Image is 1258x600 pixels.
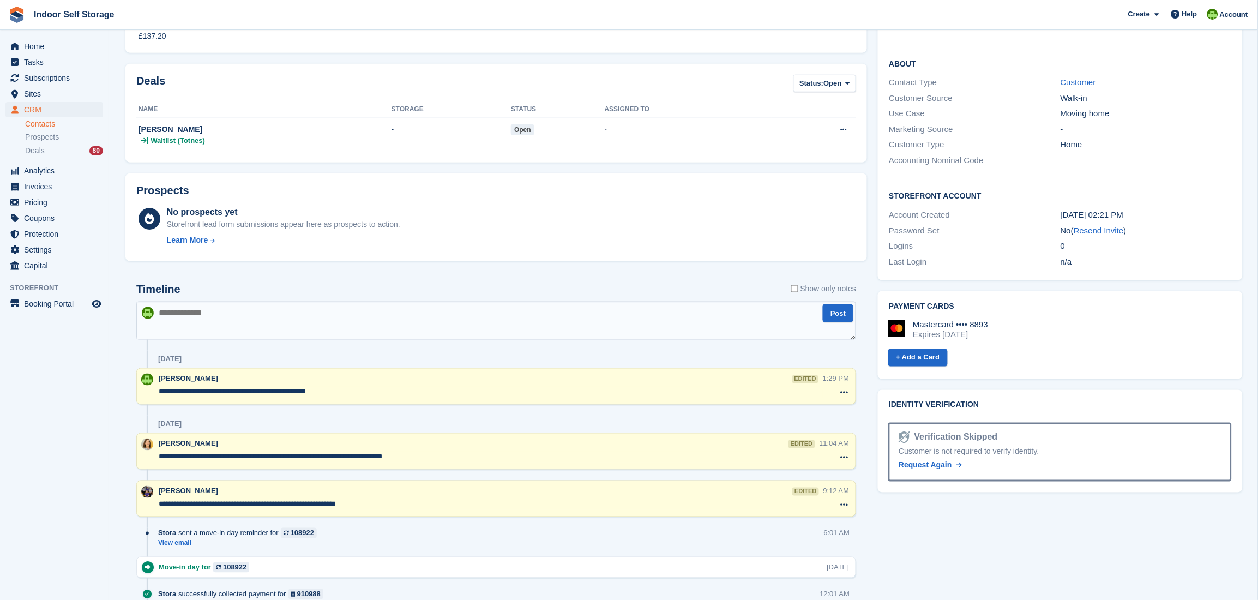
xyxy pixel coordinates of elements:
[281,528,317,538] a: 108922
[913,329,988,339] div: Expires [DATE]
[5,179,103,194] a: menu
[90,297,103,310] a: Preview store
[158,420,182,429] div: [DATE]
[24,258,89,273] span: Capital
[889,139,1061,151] div: Customer Type
[141,439,153,451] img: Emma Higgins
[223,562,246,573] div: 108922
[167,235,400,246] a: Learn More
[1061,92,1232,105] div: Walk-in
[889,76,1061,89] div: Contact Type
[899,446,1221,458] div: Customer is not required to verify identity.
[1061,123,1232,136] div: -
[167,235,208,246] div: Learn More
[89,146,103,155] div: 80
[158,589,329,599] div: successfully collected payment for
[136,283,180,296] h2: Timeline
[213,562,249,573] a: 108922
[889,240,1061,253] div: Logins
[823,78,841,89] span: Open
[823,374,849,384] div: 1:29 PM
[5,195,103,210] a: menu
[142,307,154,319] img: Helen Wilson
[288,589,324,599] a: 910988
[5,242,103,257] a: menu
[25,132,59,142] span: Prospects
[24,163,89,178] span: Analytics
[1061,225,1232,237] div: No
[820,589,850,599] div: 12:01 AM
[889,107,1061,120] div: Use Case
[1061,256,1232,268] div: n/a
[297,589,321,599] div: 910988
[10,283,109,293] span: Storefront
[823,486,850,496] div: 9:12 AM
[141,374,153,386] img: Helen Wilson
[158,355,182,364] div: [DATE]
[5,163,103,178] a: menu
[24,86,89,101] span: Sites
[24,55,89,70] span: Tasks
[5,102,103,117] a: menu
[392,118,511,152] td: -
[25,131,103,143] a: Prospects
[511,124,534,135] span: open
[511,101,605,118] th: Status
[139,31,166,42] div: £137.20
[25,146,45,156] span: Deals
[139,124,392,135] div: [PERSON_NAME]
[151,135,205,146] span: Waitlist (Totnes)
[788,440,815,448] div: edited
[5,258,103,273] a: menu
[136,75,165,95] h2: Deals
[159,562,255,573] div: Move-in day for
[159,440,218,448] span: [PERSON_NAME]
[392,101,511,118] th: Storage
[791,283,857,295] label: Show only notes
[889,123,1061,136] div: Marketing Source
[159,375,218,383] span: [PERSON_NAME]
[824,528,850,538] div: 6:01 AM
[792,488,818,496] div: edited
[889,154,1061,167] div: Accounting Nominal Code
[899,431,910,443] img: Identity Verification Ready
[889,92,1061,105] div: Customer Source
[5,296,103,311] a: menu
[24,226,89,242] span: Protection
[24,195,89,210] span: Pricing
[791,283,798,295] input: Show only notes
[888,320,906,337] img: Mastercard Logo
[1182,9,1197,20] span: Help
[24,39,89,54] span: Home
[9,7,25,23] img: stora-icon-8386f47178a22dfd0bd8f6a31ec36ba5ce8667c1dd55bd0f319d3a0aa187defe.svg
[291,528,314,538] div: 108922
[899,461,952,470] span: Request Again
[29,5,119,23] a: Indoor Self Storage
[889,401,1232,410] h2: Identity verification
[24,179,89,194] span: Invoices
[24,296,89,311] span: Booking Portal
[889,190,1232,201] h2: Storefront Account
[5,226,103,242] a: menu
[24,242,89,257] span: Settings
[1074,226,1124,235] a: Resend Invite
[910,431,998,444] div: Verification Skipped
[899,460,962,471] a: Request Again
[24,211,89,226] span: Coupons
[5,39,103,54] a: menu
[24,70,89,86] span: Subscriptions
[1061,77,1096,87] a: Customer
[1061,107,1232,120] div: Moving home
[1071,226,1127,235] span: ( )
[799,78,823,89] span: Status:
[167,219,400,230] div: Storefront lead form submissions appear here as prospects to action.
[823,304,853,322] button: Post
[5,211,103,226] a: menu
[158,589,176,599] span: Stora
[889,302,1232,311] h2: Payment cards
[25,119,103,129] a: Contacts
[793,75,856,93] button: Status: Open
[888,349,947,367] a: + Add a Card
[5,86,103,101] a: menu
[1061,139,1232,151] div: Home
